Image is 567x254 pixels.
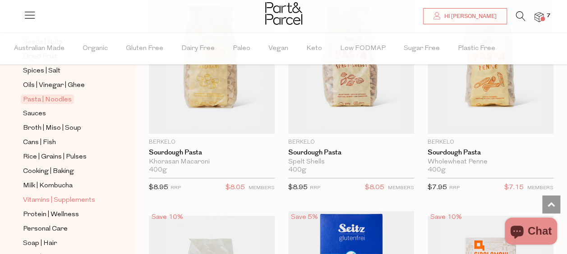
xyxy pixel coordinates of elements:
span: Soap | Hair [23,238,57,249]
span: Oils | Vinegar | Ghee [23,80,85,91]
span: Broth | Miso | Soup [23,123,81,134]
span: $7.15 [504,182,524,194]
span: Milk | Kombucha [23,181,73,191]
a: Cooking | Baking [23,166,105,177]
span: Cooking | Baking [23,166,74,177]
span: Dairy Free [181,33,215,64]
a: Pasta | Noodles [23,94,105,105]
a: Personal Care [23,223,105,235]
div: Save 10% [149,211,186,223]
small: RRP [449,186,460,190]
a: Spices | Salt [23,65,105,77]
span: Pasta | Noodles [21,95,74,104]
span: 400g [149,166,167,174]
a: Oils | Vinegar | Ghee [23,80,105,91]
p: Berkelo [428,138,553,146]
span: Low FODMAP [340,33,386,64]
a: Rice | Grains | Pulses [23,151,105,163]
span: Sauces [23,109,46,119]
span: $8.95 [149,184,168,191]
span: $7.95 [428,184,447,191]
div: Khorasan Macaroni [149,158,275,166]
div: Save 5% [288,211,321,223]
span: $8.05 [365,182,384,194]
img: Part&Parcel [265,2,302,25]
a: Soap | Hair [23,238,105,249]
a: Milk | Kombucha [23,180,105,191]
span: Vegan [268,33,288,64]
small: MEMBERS [527,186,553,190]
a: Sauces [23,108,105,119]
div: Spelt Shells [288,158,414,166]
a: Sourdough Pasta [288,149,414,157]
div: Save 10% [428,211,465,223]
a: Broth | Miso | Soup [23,122,105,134]
span: 400g [428,166,446,174]
span: $8.95 [288,184,308,191]
div: Wholewheat Penne [428,158,553,166]
span: $8.05 [226,182,245,194]
small: MEMBERS [249,186,275,190]
span: Organic [83,33,108,64]
a: 7 [535,12,544,22]
a: Cans | Fish [23,137,105,148]
a: Sourdough Pasta [428,149,553,157]
a: Protein | Wellness [23,209,105,220]
p: Berkelo [149,138,275,146]
span: Protein | Wellness [23,209,79,220]
span: Sugar Free [404,33,440,64]
span: Paleo [233,33,250,64]
span: Cans | Fish [23,137,56,148]
span: Australian Made [14,33,65,64]
span: 7 [544,12,553,20]
small: RRP [171,186,181,190]
span: Personal Care [23,224,68,235]
span: Gluten Free [126,33,163,64]
span: Plastic Free [458,33,495,64]
span: 400g [288,166,306,174]
span: Spices | Salt [23,66,60,77]
p: Berkelo [288,138,414,146]
a: Hi [PERSON_NAME] [423,8,507,24]
small: RRP [310,186,320,190]
span: Keto [306,33,322,64]
small: MEMBERS [388,186,414,190]
span: Rice | Grains | Pulses [23,152,87,163]
a: Sourdough Pasta [149,149,275,157]
span: Vitamins | Supplements [23,195,95,206]
inbox-online-store-chat: Shopify online store chat [502,218,560,247]
span: Hi [PERSON_NAME] [442,13,497,20]
a: Vitamins | Supplements [23,195,105,206]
